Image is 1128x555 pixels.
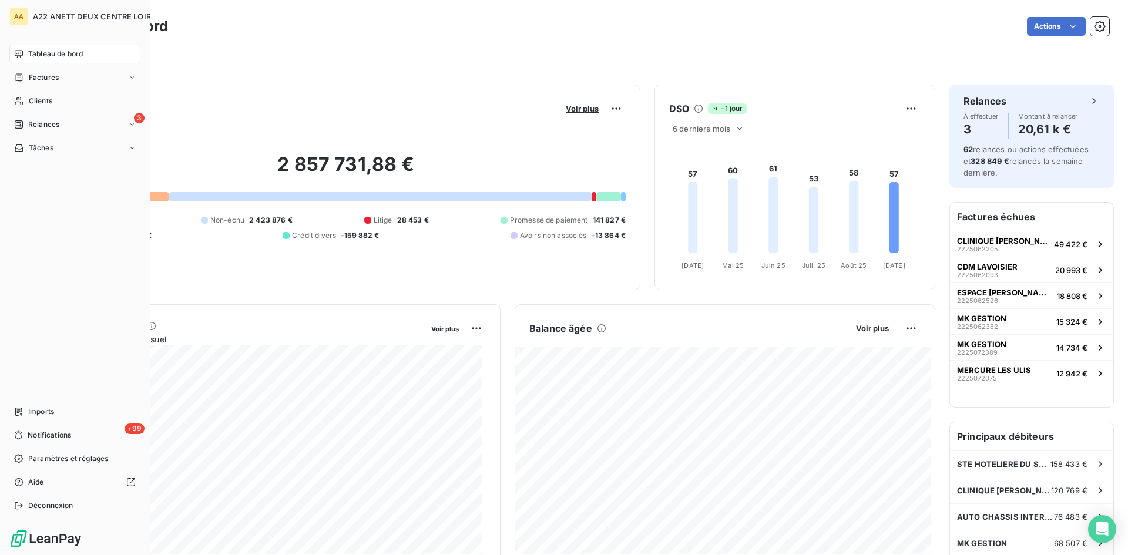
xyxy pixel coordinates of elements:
span: 18 808 € [1057,291,1087,301]
span: Paramètres et réglages [28,453,108,464]
span: 141 827 € [593,215,626,226]
h4: 20,61 k € [1018,120,1078,139]
button: Voir plus [428,323,462,334]
span: 2225062205 [957,245,998,253]
button: Actions [1027,17,1086,36]
button: MERCURE LES ULIS222507207512 942 € [950,360,1113,386]
span: MK GESTION [957,314,1006,323]
span: 120 769 € [1051,486,1087,495]
span: MK GESTION [957,539,1008,548]
span: relances ou actions effectuées et relancés la semaine dernière. [963,144,1089,177]
span: 76 483 € [1054,512,1087,522]
span: Relances [28,119,59,130]
button: ESPACE [PERSON_NAME]222506252618 808 € [950,282,1113,308]
button: CDM LAVOISIER222506209320 993 € [950,257,1113,282]
span: AUTO CHASSIS INTERNATIONAL [957,512,1054,522]
span: CLINIQUE [PERSON_NAME] 2 [957,486,1051,495]
span: 49 422 € [1054,240,1087,249]
h6: Relances [963,94,1006,108]
span: Montant à relancer [1018,113,1078,120]
span: CLINIQUE [PERSON_NAME] 2 [957,236,1049,245]
h6: DSO [669,102,689,116]
span: 2225072389 [957,349,998,356]
span: Voir plus [566,104,599,113]
span: Aide [28,477,44,487]
h6: Factures échues [950,203,1113,231]
tspan: Août 25 [841,261,867,270]
span: Promesse de paiement [510,215,588,226]
span: 328 849 € [971,156,1009,166]
span: Tableau de bord [28,49,83,59]
tspan: [DATE] [681,261,704,270]
span: Voir plus [856,324,889,333]
span: Avoirs non associés [520,230,587,241]
span: -1 jour [708,103,746,114]
img: Logo LeanPay [9,529,82,548]
a: Aide [9,473,140,492]
span: Factures [29,72,59,83]
span: Chiffre d'affaires mensuel [66,333,423,345]
div: AA [9,7,28,26]
span: 68 507 € [1054,539,1087,548]
span: 62 [963,144,973,154]
span: 2225062382 [957,323,998,330]
span: 20 993 € [1055,265,1087,275]
span: À effectuer [963,113,999,120]
span: MERCURE LES ULIS [957,365,1031,375]
span: 158 433 € [1050,459,1087,469]
span: 6 derniers mois [673,124,730,133]
span: MK GESTION [957,339,1006,349]
span: Clients [29,96,52,106]
button: Voir plus [562,103,602,114]
button: MK GESTION222506238215 324 € [950,308,1113,334]
span: -13 864 € [592,230,626,241]
h2: 2 857 731,88 € [66,153,626,188]
span: Litige [374,215,392,226]
span: -159 882 € [341,230,380,241]
tspan: [DATE] [883,261,905,270]
span: Déconnexion [28,500,73,511]
span: ESPACE [PERSON_NAME] [957,288,1052,297]
span: 2225072075 [957,375,997,382]
button: MK GESTION222507238914 734 € [950,334,1113,360]
span: Tâches [29,143,53,153]
span: 2 423 876 € [249,215,293,226]
button: Voir plus [852,323,892,334]
span: CDM LAVOISIER [957,262,1018,271]
span: 28 453 € [397,215,429,226]
span: 2225062526 [957,297,998,304]
h6: Balance âgée [529,321,592,335]
tspan: Juil. 25 [802,261,825,270]
tspan: Mai 25 [722,261,744,270]
span: 14 734 € [1056,343,1087,352]
span: Imports [28,406,54,417]
span: Notifications [28,430,71,440]
span: +99 [125,423,145,434]
span: Non-échu [210,215,244,226]
tspan: Juin 25 [761,261,785,270]
span: Voir plus [431,325,459,333]
h4: 3 [963,120,999,139]
span: 2225062093 [957,271,998,278]
span: 3 [134,113,145,123]
span: 15 324 € [1056,317,1087,327]
div: Open Intercom Messenger [1088,515,1116,543]
span: Crédit divers [292,230,336,241]
button: CLINIQUE [PERSON_NAME] 2222506220549 422 € [950,231,1113,257]
span: STE HOTELIERE DU SH61QG [957,459,1050,469]
span: 12 942 € [1056,369,1087,378]
h6: Principaux débiteurs [950,422,1113,450]
span: A22 ANETT DEUX CENTRE LOIRE [33,12,156,21]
